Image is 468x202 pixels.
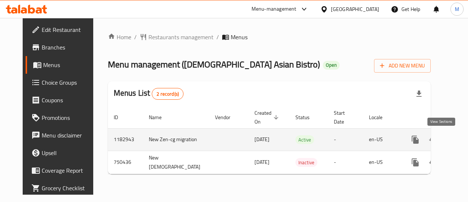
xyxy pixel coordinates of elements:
[26,179,101,197] a: Grocery Checklist
[295,136,314,144] span: Active
[42,131,95,140] span: Menu disclaimer
[424,131,442,148] button: Change Status
[410,85,428,103] div: Export file
[231,33,248,41] span: Menus
[42,78,95,87] span: Choice Groups
[108,33,431,41] nav: breadcrumb
[363,128,401,151] td: en-US
[43,60,95,69] span: Menus
[369,113,392,122] span: Locale
[42,113,95,122] span: Promotions
[149,113,171,122] span: Name
[108,33,131,41] a: Home
[323,61,340,70] div: Open
[374,59,431,73] button: Add New Menu
[407,131,424,148] button: more
[26,109,101,126] a: Promotions
[42,166,95,175] span: Coverage Report
[295,113,319,122] span: Status
[363,151,401,174] td: en-US
[380,61,425,70] span: Add New Menu
[152,91,183,98] span: 2 record(s)
[334,109,354,126] span: Start Date
[328,151,363,174] td: -
[143,128,209,151] td: New Zen-cg migration
[215,113,240,122] span: Vendor
[252,5,297,14] div: Menu-management
[424,154,442,171] button: Change Status
[108,128,143,151] td: 1182943
[152,88,184,100] div: Total records count
[108,151,143,174] td: 750436
[26,74,101,91] a: Choice Groups
[407,154,424,171] button: more
[254,109,281,126] span: Created On
[42,25,95,34] span: Edit Restaurant
[295,158,317,167] span: Inactive
[42,184,95,192] span: Grocery Checklist
[26,126,101,144] a: Menu disclaimer
[26,162,101,179] a: Coverage Report
[455,5,459,13] span: M
[254,135,269,144] span: [DATE]
[143,151,209,174] td: New [DEMOGRAPHIC_DATA]
[216,33,219,41] li: /
[148,33,214,41] span: Restaurants management
[134,33,137,41] li: /
[42,148,95,157] span: Upsell
[26,56,101,74] a: Menus
[254,157,269,167] span: [DATE]
[328,128,363,151] td: -
[42,43,95,52] span: Branches
[323,62,340,68] span: Open
[42,96,95,104] span: Coupons
[26,91,101,109] a: Coupons
[26,38,101,56] a: Branches
[108,56,320,73] span: Menu management ( [DEMOGRAPHIC_DATA] Asian Bistro )
[26,21,101,38] a: Edit Restaurant
[114,88,184,100] h2: Menus List
[26,144,101,162] a: Upsell
[114,113,128,122] span: ID
[140,33,214,41] a: Restaurants management
[331,5,379,13] div: [GEOGRAPHIC_DATA]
